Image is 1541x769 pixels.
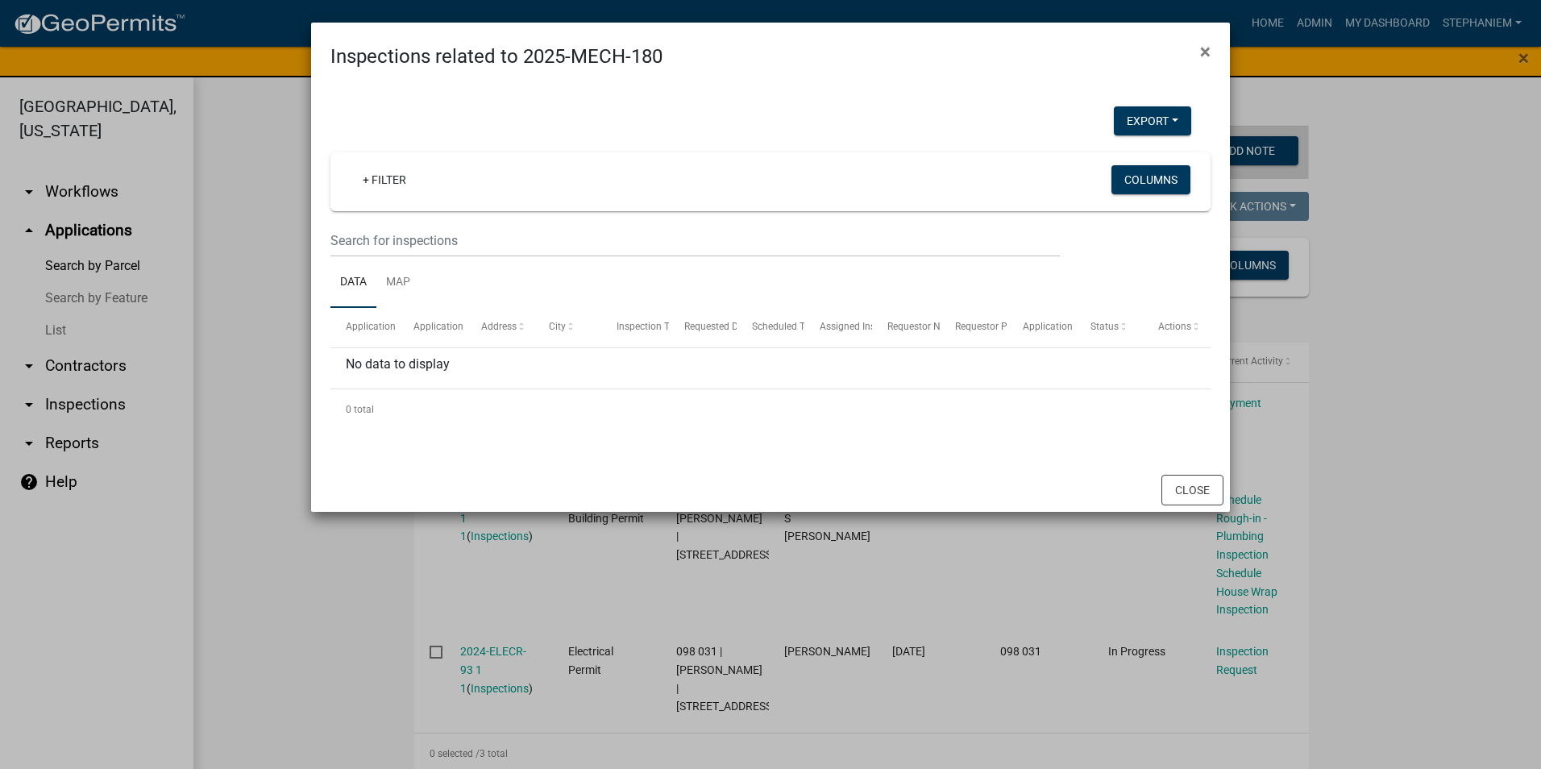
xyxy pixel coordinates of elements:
[617,321,685,332] span: Inspection Type
[1090,321,1119,332] span: Status
[413,321,487,332] span: Application Type
[940,308,1007,347] datatable-header-cell: Requestor Phone
[534,308,601,347] datatable-header-cell: City
[601,308,669,347] datatable-header-cell: Inspection Type
[1007,308,1075,347] datatable-header-cell: Application Description
[376,257,420,309] a: Map
[887,321,960,332] span: Requestor Name
[955,321,1029,332] span: Requestor Phone
[752,321,821,332] span: Scheduled Time
[350,165,419,194] a: + Filter
[1075,308,1143,347] datatable-header-cell: Status
[804,308,872,347] datatable-header-cell: Assigned Inspector
[330,257,376,309] a: Data
[1114,106,1191,135] button: Export
[1200,40,1211,63] span: ×
[1158,321,1191,332] span: Actions
[737,308,804,347] datatable-header-cell: Scheduled Time
[346,321,396,332] span: Application
[1111,165,1190,194] button: Columns
[684,321,752,332] span: Requested Date
[820,321,903,332] span: Assigned Inspector
[330,389,1211,430] div: 0 total
[669,308,737,347] datatable-header-cell: Requested Date
[466,308,534,347] datatable-header-cell: Address
[330,42,663,71] h4: Inspections related to 2025-MECH-180
[1161,475,1223,505] button: Close
[1187,29,1223,74] button: Close
[1143,308,1211,347] datatable-header-cell: Actions
[481,321,517,332] span: Address
[330,308,398,347] datatable-header-cell: Application
[872,308,940,347] datatable-header-cell: Requestor Name
[330,348,1211,389] div: No data to display
[398,308,466,347] datatable-header-cell: Application Type
[1023,321,1124,332] span: Application Description
[549,321,566,332] span: City
[330,224,1060,257] input: Search for inspections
